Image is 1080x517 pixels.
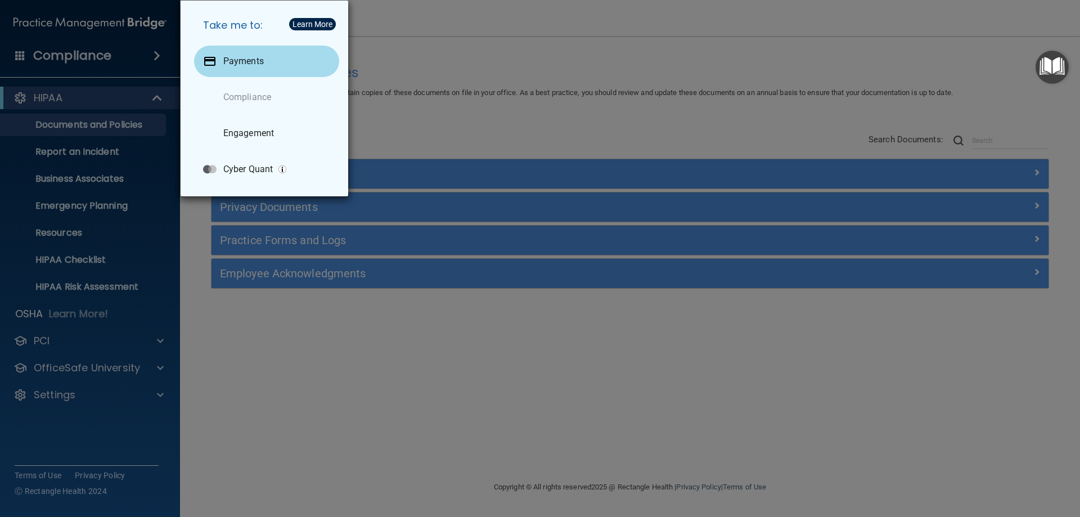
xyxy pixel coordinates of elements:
[194,10,339,41] h5: Take me to:
[1036,51,1069,84] button: Open Resource Center
[194,82,339,113] a: Compliance
[194,154,339,185] a: Cyber Quant
[194,46,339,77] a: Payments
[292,20,332,28] div: Learn More
[289,18,336,30] button: Learn More
[223,164,273,175] p: Cyber Quant
[223,128,274,139] p: Engagement
[194,118,339,149] a: Engagement
[223,56,264,67] p: Payments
